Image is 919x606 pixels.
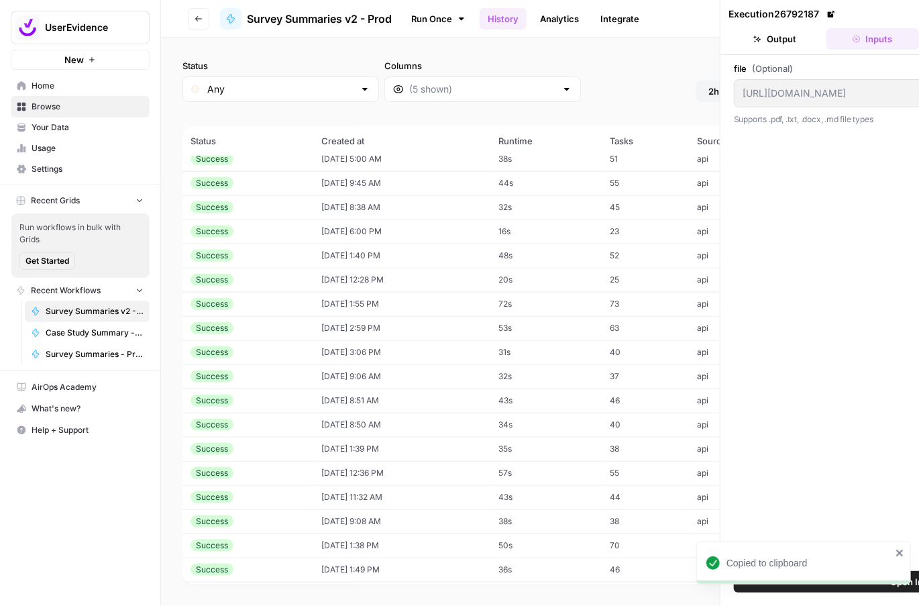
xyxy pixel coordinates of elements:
[490,582,602,606] td: 64s
[490,389,602,413] td: 43s
[690,219,792,244] td: api
[11,96,150,117] a: Browse
[896,548,905,558] button: close
[490,126,602,156] th: Runtime
[490,195,602,219] td: 32s
[490,244,602,268] td: 48s
[602,244,690,268] td: 52
[602,316,690,340] td: 63
[15,15,40,40] img: UserEvidence Logo
[690,268,792,292] td: api
[690,485,792,509] td: api
[313,558,490,582] td: [DATE] 1:49 PM
[490,509,602,534] td: 38s
[191,250,233,262] div: Success
[532,8,587,30] a: Analytics
[602,292,690,316] td: 73
[313,437,490,461] td: [DATE] 1:39 PM
[182,126,313,156] th: Status
[11,50,150,70] button: New
[191,274,233,286] div: Success
[602,126,690,156] th: Tasks
[313,268,490,292] td: [DATE] 12:28 PM
[191,564,233,576] div: Success
[11,419,150,441] button: Help + Support
[490,171,602,195] td: 44s
[490,485,602,509] td: 43s
[384,59,581,72] label: Columns
[191,225,233,238] div: Success
[690,126,792,156] th: Source
[752,62,793,75] span: (Optional)
[313,413,490,437] td: [DATE] 8:50 AM
[31,195,80,207] span: Recent Grids
[490,558,602,582] td: 36s
[11,11,150,44] button: Workspace: UserEvidence
[490,413,602,437] td: 34s
[191,419,233,431] div: Success
[690,437,792,461] td: api
[690,171,792,195] td: api
[191,153,233,165] div: Success
[32,80,144,92] span: Home
[602,413,690,437] td: 40
[690,389,792,413] td: api
[690,147,792,171] td: api
[728,7,838,21] div: Execution 26792187
[313,340,490,364] td: [DATE] 3:06 PM
[313,461,490,485] td: [DATE] 12:36 PM
[220,8,392,30] a: Survey Summaries v2 - Prod
[602,582,690,606] td: 68
[25,255,69,267] span: Get Started
[313,292,490,316] td: [DATE] 1:55 PM
[602,219,690,244] td: 23
[313,582,490,606] td: [DATE] 9:35 AM
[690,413,792,437] td: api
[11,376,150,398] a: AirOps Academy
[313,316,490,340] td: [DATE] 2:59 PM
[402,7,474,30] a: Run Once
[25,301,150,322] a: Survey Summaries v2 - Prod
[182,102,898,126] span: (320 records)
[602,195,690,219] td: 45
[602,509,690,534] td: 38
[313,195,490,219] td: [DATE] 8:38 AM
[690,558,792,582] td: api
[480,8,527,30] a: History
[46,305,144,317] span: Survey Summaries v2 - Prod
[313,509,490,534] td: [DATE] 9:08 AM
[31,285,101,297] span: Recent Workflows
[690,582,792,606] td: api
[11,158,150,180] a: Settings
[191,177,233,189] div: Success
[826,28,919,50] button: Inputs
[690,195,792,219] td: api
[19,252,75,270] button: Get Started
[690,461,792,485] td: api
[313,147,490,171] td: [DATE] 5:00 AM
[490,534,602,558] td: 50s
[191,298,233,310] div: Success
[490,364,602,389] td: 32s
[25,322,150,344] a: Case Study Summary - [DATE] Version - Dev
[64,53,84,66] span: New
[32,163,144,175] span: Settings
[32,101,144,113] span: Browse
[46,327,144,339] span: Case Study Summary - [DATE] Version - Dev
[32,424,144,436] span: Help + Support
[313,389,490,413] td: [DATE] 8:51 AM
[602,147,690,171] td: 51
[11,281,150,301] button: Recent Workflows
[690,509,792,534] td: api
[45,21,126,34] span: UserEvidence
[11,399,149,419] div: What's new?
[602,485,690,509] td: 44
[602,389,690,413] td: 46
[726,556,891,570] div: Copied to clipboard
[313,485,490,509] td: [DATE] 11:32 AM
[313,171,490,195] td: [DATE] 9:45 AM
[602,364,690,389] td: 37
[247,11,392,27] span: Survey Summaries v2 - Prod
[490,219,602,244] td: 16s
[11,75,150,97] a: Home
